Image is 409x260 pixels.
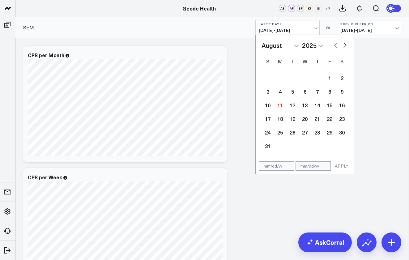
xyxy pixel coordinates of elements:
[28,174,62,181] div: CPB per Week
[288,5,295,12] div: AF
[325,6,330,11] span: + 7
[274,56,286,66] div: Monday
[182,5,216,12] a: Geode Health
[296,161,331,171] input: mm/dd/yy
[311,56,323,66] div: Thursday
[299,56,311,66] div: Wednesday
[2,245,14,256] a: Log Out
[255,20,320,35] button: Last 7 Days[DATE]-[DATE]
[324,5,331,12] button: +7
[259,161,294,171] input: mm/dd/yy
[340,22,398,26] b: Previous Period
[337,20,401,35] button: Previous Period[DATE]-[DATE]
[323,26,334,29] div: VS
[298,232,352,252] a: AskCorral
[315,5,322,12] div: IS
[340,28,398,33] span: [DATE] - [DATE]
[259,28,316,33] span: [DATE] - [DATE]
[28,52,64,58] div: CPB per Month
[259,22,316,26] b: Last 7 Days
[262,56,274,66] div: Sunday
[23,24,34,31] a: SEM
[286,56,299,66] div: Tuesday
[336,56,348,66] div: Saturday
[332,161,351,171] button: APPLY
[323,56,336,66] div: Friday
[306,5,313,12] div: KJ
[279,5,286,12] div: AB
[297,5,304,12] div: SF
